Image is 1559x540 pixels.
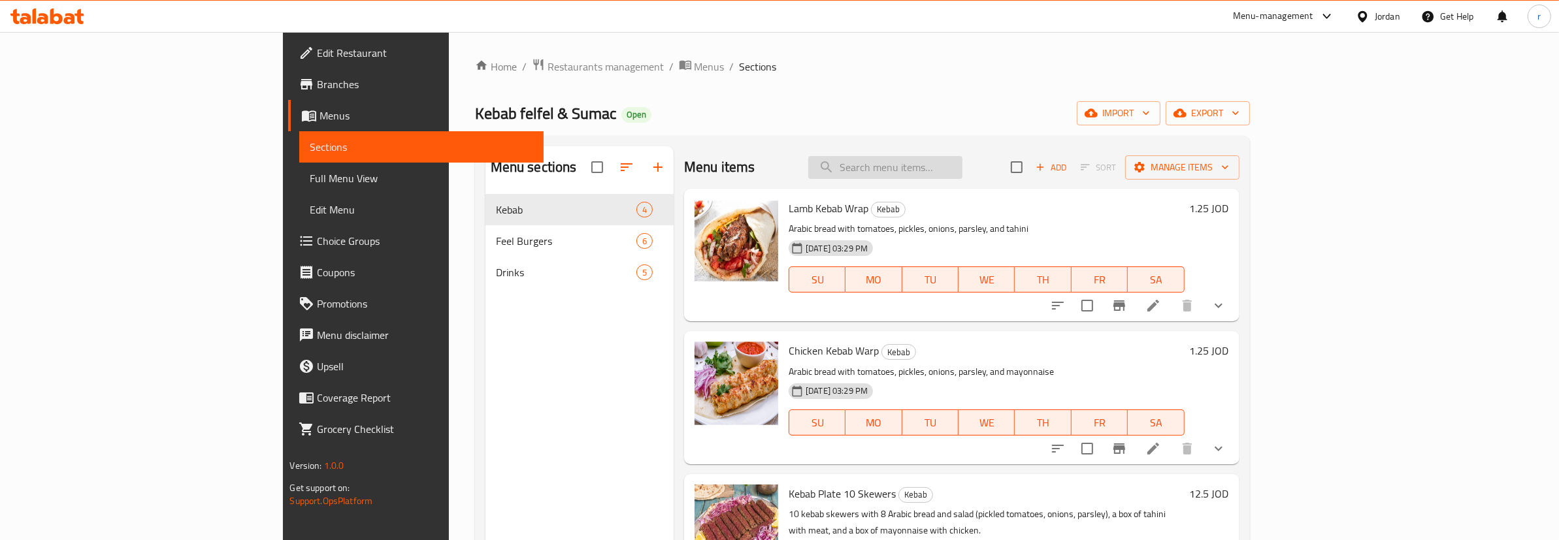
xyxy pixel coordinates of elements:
span: Kebab Plate 10 Skewers [789,484,896,503]
button: TH [1015,409,1071,436]
button: TH [1015,266,1071,293]
button: delete [1172,290,1203,321]
span: Select all sections [583,153,611,181]
span: Select to update [1074,292,1101,319]
span: TU [908,413,953,432]
div: Feel Burgers [496,233,636,249]
button: MO [845,409,902,436]
span: TU [908,270,953,289]
button: WE [959,266,1015,293]
h2: Menu items [684,157,755,177]
div: Jordan [1375,9,1400,24]
button: show more [1203,290,1234,321]
a: Sections [299,131,543,163]
span: SU [795,270,840,289]
div: Drinks5 [485,257,674,288]
span: Kebab [496,202,636,217]
div: items [636,264,653,280]
a: Choice Groups [288,225,543,257]
span: MO [851,270,896,289]
button: sort-choices [1042,290,1074,321]
div: Kebab4 [485,194,674,225]
span: Kebab [882,345,915,360]
a: Grocery Checklist [288,413,543,445]
div: Drinks [496,264,636,280]
a: Restaurants management [532,58,664,75]
div: Kebab [881,344,916,360]
span: Lamb Kebab Wrap [789,199,868,218]
span: Branches [317,76,533,92]
span: r [1537,9,1541,24]
button: SA [1128,266,1184,293]
span: Menus [320,108,533,123]
nav: Menu sections [485,189,674,293]
span: Manage items [1136,159,1229,176]
button: Add [1030,157,1072,178]
a: Edit Restaurant [288,37,543,69]
svg: Show Choices [1211,441,1226,456]
button: Manage items [1125,155,1239,180]
button: TU [902,266,959,293]
a: Branches [288,69,543,100]
span: Restaurants management [548,59,664,74]
button: sort-choices [1042,433,1074,464]
p: Arabic bread with tomatoes, pickles, onions, parsley, and tahini [789,221,1184,237]
span: Add item [1030,157,1072,178]
div: Open [621,107,651,123]
span: Kebab [872,202,905,217]
div: items [636,233,653,249]
span: Select to update [1074,435,1101,462]
span: Add [1034,160,1069,175]
button: delete [1172,433,1203,464]
span: Select section [1003,153,1030,181]
span: Sections [740,59,777,74]
span: Sections [310,139,533,155]
p: Arabic bread with tomatoes, pickles, onions, parsley, and mayonnaise [789,364,1184,380]
input: search [808,156,962,179]
h6: 1.25 JOD [1190,199,1229,217]
div: Feel Burgers6 [485,225,674,257]
span: TH [1020,270,1066,289]
span: Sort sections [611,151,642,183]
button: SU [789,409,845,436]
a: Upsell [288,351,543,382]
span: SU [795,413,840,432]
button: export [1166,101,1250,125]
span: Kebab [899,487,932,502]
button: SA [1128,409,1184,436]
div: Menu-management [1233,8,1313,24]
span: Edit Restaurant [317,45,533,61]
span: [DATE] 03:29 PM [800,385,873,397]
span: WE [964,270,1009,289]
svg: Show Choices [1211,298,1226,313]
span: 6 [637,235,652,247]
img: Chicken Kebab Warp [695,341,778,425]
a: Edit Menu [299,194,543,225]
span: Menus [695,59,725,74]
img: Lamb Kebab Wrap [695,199,778,283]
button: Branch-specific-item [1104,290,1135,321]
button: SU [789,266,845,293]
a: Coupons [288,257,543,288]
span: Coverage Report [317,390,533,405]
span: WE [964,413,1009,432]
span: FR [1077,413,1123,432]
span: SA [1133,413,1179,432]
span: FR [1077,270,1123,289]
a: Coverage Report [288,382,543,413]
span: SA [1133,270,1179,289]
span: Promotions [317,296,533,311]
span: 4 [637,204,652,216]
button: Add section [642,151,674,183]
button: Branch-specific-item [1104,433,1135,464]
span: [DATE] 03:29 PM [800,242,873,255]
nav: breadcrumb [475,58,1250,75]
span: Open [621,109,651,120]
button: MO [845,266,902,293]
a: Menu disclaimer [288,319,543,351]
span: Choice Groups [317,233,533,249]
span: Kebab felfel & Sumac [475,99,616,128]
span: import [1087,105,1150,121]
